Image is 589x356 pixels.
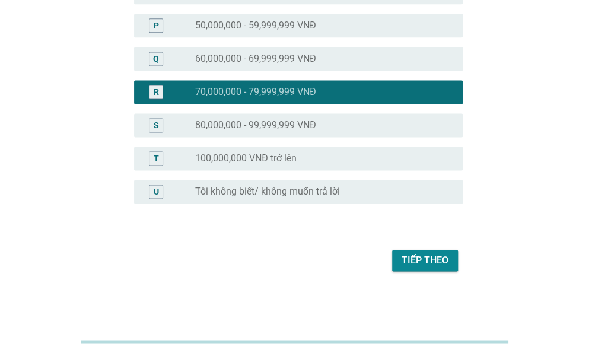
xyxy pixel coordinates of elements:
[392,250,458,271] button: Tiếp theo
[195,53,316,65] label: 60,000,000 - 69,999,999 VNĐ
[154,19,159,31] div: P
[195,186,340,198] label: Tôi không biết/ không muốn trả lời
[154,152,159,164] div: T
[154,119,159,131] div: S
[154,185,159,198] div: U
[195,119,316,131] label: 80,000,000 - 99,999,999 VNĐ
[195,20,316,31] label: 50,000,000 - 59,999,999 VNĐ
[153,52,159,65] div: Q
[154,85,159,98] div: R
[402,253,448,268] div: Tiếp theo
[195,86,316,98] label: 70,000,000 - 79,999,999 VNĐ
[195,152,297,164] label: 100,000,000 VNĐ trở lên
